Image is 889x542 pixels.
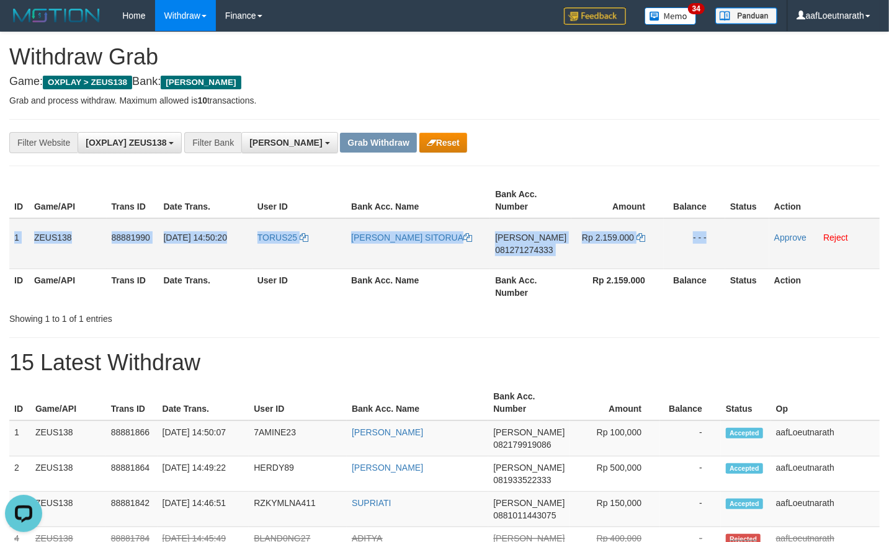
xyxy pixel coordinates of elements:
[726,463,763,474] span: Accepted
[352,463,423,473] a: [PERSON_NAME]
[493,475,551,485] span: Copy 081933522333 to clipboard
[9,132,78,153] div: Filter Website
[726,428,763,438] span: Accepted
[43,76,132,89] span: OXPLAY > ZEUS138
[106,385,158,420] th: Trans ID
[30,420,106,456] td: ZEUS138
[769,269,880,304] th: Action
[5,5,42,42] button: Open LiveChat chat widget
[86,138,166,148] span: [OXPLAY] ZEUS138
[257,233,297,242] span: TORUS25
[346,269,490,304] th: Bank Acc. Name
[637,233,645,242] a: Copy 2159000 to clipboard
[249,385,347,420] th: User ID
[159,183,252,218] th: Date Trans.
[164,233,227,242] span: [DATE] 14:50:20
[726,499,763,509] span: Accepted
[352,498,391,508] a: SUPRIATI
[570,456,661,492] td: Rp 500,000
[241,132,337,153] button: [PERSON_NAME]
[29,269,107,304] th: Game/API
[9,456,30,492] td: 2
[257,233,308,242] a: TORUS25
[9,183,29,218] th: ID
[158,420,249,456] td: [DATE] 14:50:07
[29,218,107,269] td: ZEUS138
[688,3,705,14] span: 34
[9,45,880,69] h1: Withdraw Grab
[660,492,721,527] td: -
[725,183,769,218] th: Status
[9,76,880,88] h4: Game: Bank:
[252,183,346,218] th: User ID
[9,269,29,304] th: ID
[493,463,565,473] span: [PERSON_NAME]
[158,492,249,527] td: [DATE] 14:46:51
[570,385,661,420] th: Amount
[769,183,880,218] th: Action
[771,456,880,492] td: aafLoeutnarath
[571,183,664,218] th: Amount
[570,420,661,456] td: Rp 100,000
[340,133,416,153] button: Grab Withdraw
[9,6,104,25] img: MOTION_logo.png
[249,456,347,492] td: HERDY89
[30,492,106,527] td: ZEUS138
[161,76,241,89] span: [PERSON_NAME]
[664,218,725,269] td: - - -
[495,233,566,242] span: [PERSON_NAME]
[351,233,472,242] a: [PERSON_NAME] SITORUA
[564,7,626,25] img: Feedback.jpg
[184,132,241,153] div: Filter Bank
[493,510,556,520] span: Copy 0881011443075 to clipboard
[771,385,880,420] th: Op
[249,138,322,148] span: [PERSON_NAME]
[419,133,467,153] button: Reset
[495,245,553,255] span: Copy 081271274333 to clipboard
[774,233,806,242] a: Approve
[158,385,249,420] th: Date Trans.
[159,269,252,304] th: Date Trans.
[660,385,721,420] th: Balance
[493,498,565,508] span: [PERSON_NAME]
[721,385,771,420] th: Status
[664,183,725,218] th: Balance
[197,96,207,105] strong: 10
[582,233,634,242] span: Rp 2.159.000
[493,427,565,437] span: [PERSON_NAME]
[30,385,106,420] th: Game/API
[107,269,159,304] th: Trans ID
[9,385,30,420] th: ID
[9,218,29,269] td: 1
[493,440,551,450] span: Copy 082179919086 to clipboard
[249,420,347,456] td: 7AMINE23
[252,269,346,304] th: User ID
[570,492,661,527] td: Rp 150,000
[725,269,769,304] th: Status
[771,420,880,456] td: aafLoeutnarath
[715,7,777,24] img: panduan.png
[571,269,664,304] th: Rp 2.159.000
[347,385,488,420] th: Bank Acc. Name
[346,183,490,218] th: Bank Acc. Name
[645,7,697,25] img: Button%20Memo.svg
[78,132,182,153] button: [OXPLAY] ZEUS138
[107,183,159,218] th: Trans ID
[9,94,880,107] p: Grab and process withdraw. Maximum allowed is transactions.
[823,233,848,242] a: Reject
[660,420,721,456] td: -
[660,456,721,492] td: -
[112,233,150,242] span: 88881990
[249,492,347,527] td: RZKYMLNA411
[488,385,570,420] th: Bank Acc. Number
[490,269,571,304] th: Bank Acc. Number
[771,492,880,527] td: aafLoeutnarath
[30,456,106,492] td: ZEUS138
[490,183,571,218] th: Bank Acc. Number
[9,308,361,325] div: Showing 1 to 1 of 1 entries
[106,420,158,456] td: 88881866
[158,456,249,492] td: [DATE] 14:49:22
[106,456,158,492] td: 88881864
[352,427,423,437] a: [PERSON_NAME]
[9,420,30,456] td: 1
